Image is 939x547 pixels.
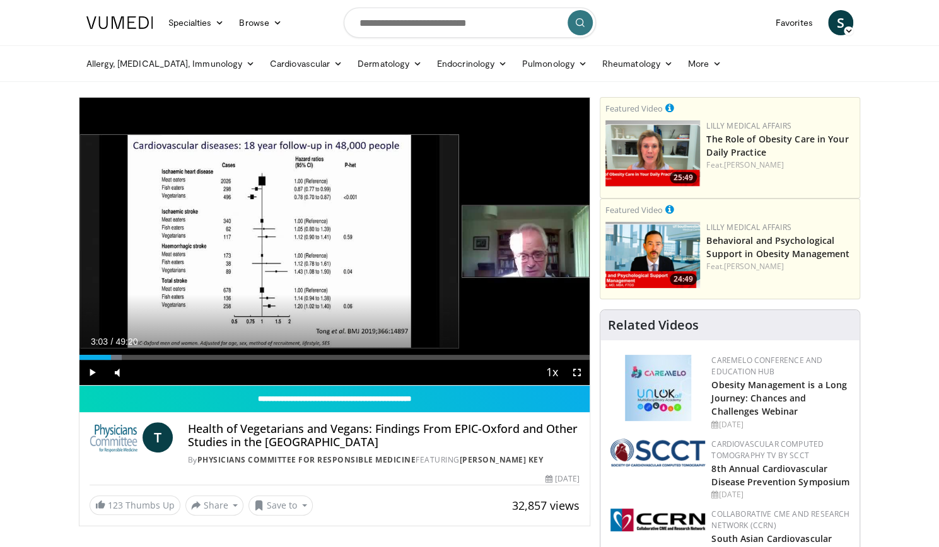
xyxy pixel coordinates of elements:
[706,133,848,158] a: The Role of Obesity Care in Your Daily Practice
[724,159,784,170] a: [PERSON_NAME]
[161,10,232,35] a: Specialties
[90,422,137,452] img: Physicians Committee for Responsible Medicine
[515,51,595,76] a: Pulmonology
[711,419,849,430] div: [DATE]
[143,422,173,452] a: T
[91,337,108,347] span: 3:03
[111,337,114,347] span: /
[188,454,580,466] div: By FEATURING
[828,10,853,35] a: S
[185,495,244,515] button: Share
[605,120,700,187] img: e1208b6b-349f-4914-9dd7-f97803bdbf1d.png.150x105_q85_crop-smart_upscale.png
[605,120,700,187] a: 25:49
[711,509,849,531] a: Collaborative CME and Research Network (CCRN)
[539,360,564,385] button: Playback Rate
[105,360,130,385] button: Mute
[248,495,313,515] button: Save to
[460,454,544,465] a: [PERSON_NAME] Key
[86,16,153,29] img: VuMedi Logo
[605,222,700,288] img: ba3304f6-7838-4e41-9c0f-2e31ebde6754.png.150x105_q85_crop-smart_upscale.png
[711,463,849,488] a: 8th Annual Cardiovascular Disease Prevention Symposium
[706,261,854,272] div: Feat.
[605,222,700,288] a: 24:49
[711,379,847,417] a: Obesity Management is a Long Journey: Chances and Challenges Webinar
[680,51,729,76] a: More
[79,360,105,385] button: Play
[595,51,680,76] a: Rheumatology
[711,489,849,500] div: [DATE]
[262,51,350,76] a: Cardiovascular
[197,454,416,465] a: Physicians Committee for Responsible Medicine
[768,10,820,35] a: Favorites
[344,8,596,38] input: Search topics, interventions
[706,234,849,260] a: Behavioral and Psychological Support in Obesity Management
[706,120,791,131] a: Lilly Medical Affairs
[610,439,705,466] img: 51a70120-4f25-49cc-93a4-67582377e75f.png.150x105_q85_autocrop_double_scale_upscale_version-0.2.png
[350,51,429,76] a: Dermatology
[706,222,791,233] a: Lilly Medical Affairs
[711,355,822,377] a: CaReMeLO Conference and Education Hub
[670,273,697,285] span: 24:49
[79,355,590,360] div: Progress Bar
[79,51,263,76] a: Allergy, [MEDICAL_DATA], Immunology
[625,355,691,421] img: 45df64a9-a6de-482c-8a90-ada250f7980c.png.150x105_q85_autocrop_double_scale_upscale_version-0.2.jpg
[545,473,580,485] div: [DATE]
[115,337,137,347] span: 49:20
[231,10,289,35] a: Browse
[711,439,824,461] a: Cardiovascular Computed Tomography TV by SCCT
[724,261,784,272] a: [PERSON_NAME]
[670,172,697,183] span: 25:49
[608,318,699,333] h4: Related Videos
[605,103,663,114] small: Featured Video
[706,159,854,171] div: Feat.
[79,98,590,386] video-js: Video Player
[564,360,590,385] button: Fullscreen
[188,422,580,449] h4: Health of Vegetarians and Vegans: Findings From EPIC-Oxford and Other Studies in the [GEOGRAPHIC_...
[108,499,123,511] span: 123
[610,509,705,531] img: a04ee3ba-8487-4636-b0fb-5e8d268f3737.png.150x105_q85_autocrop_double_scale_upscale_version-0.2.png
[90,495,180,515] a: 123 Thumbs Up
[512,498,580,513] span: 32,857 views
[429,51,515,76] a: Endocrinology
[605,204,663,216] small: Featured Video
